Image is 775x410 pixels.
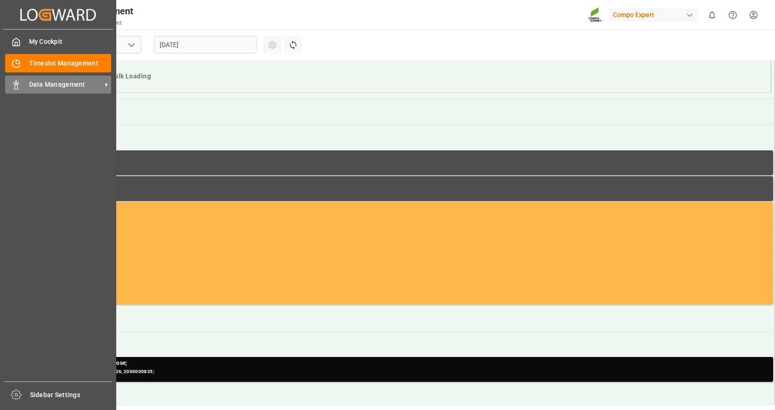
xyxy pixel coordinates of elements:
[609,8,698,22] div: Compo Expert
[29,59,112,68] span: Timeslot Management
[29,80,102,89] span: Data Management
[29,37,112,47] span: My Cockpit
[5,54,111,72] a: Timeslot Management
[70,204,769,213] div: Occupied
[609,6,702,24] button: Compo Expert
[70,178,769,187] div: Break Time
[70,368,769,376] div: Main ref : 6100000926, 2000000835;
[154,36,256,53] input: DD.MM.YYYY
[124,38,138,52] button: open menu
[30,390,113,400] span: Sidebar Settings
[588,7,603,23] img: Screenshot%202023-09-29%20at%2010.02.21.png_1712312052.png
[72,68,763,85] div: Nitric Acid Bulk Loading
[70,359,769,368] div: Salpetersäure 53 lose;
[70,152,769,161] div: Break Time
[5,33,111,51] a: My Cockpit
[722,5,743,25] button: Help Center
[702,5,722,25] button: show 0 new notifications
